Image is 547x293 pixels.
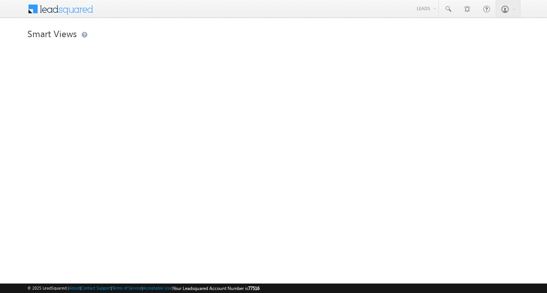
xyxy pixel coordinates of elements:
[27,27,77,39] span: Smart Views
[81,285,111,290] a: Contact Support
[69,285,80,290] a: About
[143,285,172,290] a: Acceptable Use
[27,285,259,292] span: © 2025 LeadSquared | | | | |
[112,285,142,290] a: Terms of Service
[248,285,259,291] span: 77516
[173,285,259,291] span: Your Leadsquared Account Number is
